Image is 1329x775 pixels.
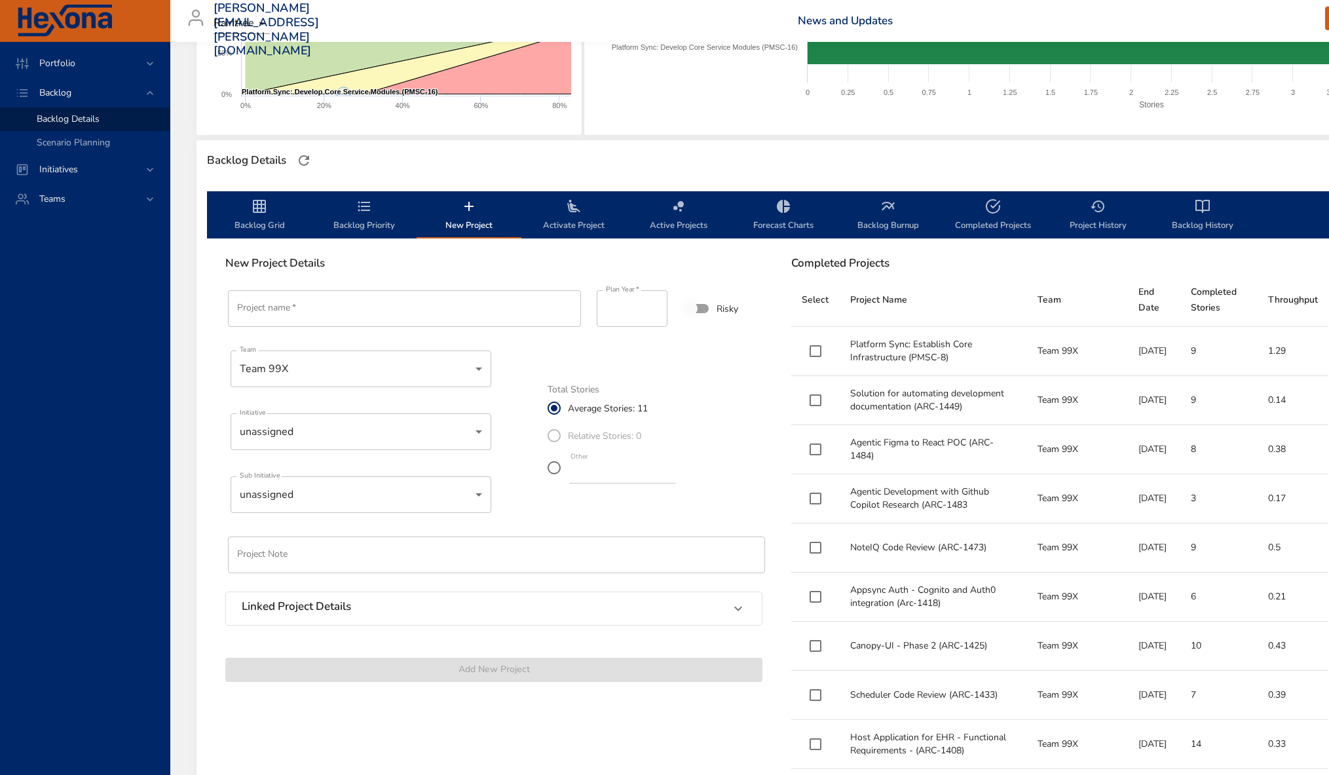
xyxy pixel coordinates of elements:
td: 8 [1180,425,1258,474]
text: 0.25 [841,88,855,96]
span: Average Stories: 11 [568,402,648,415]
td: Team 99X [1027,573,1128,622]
label: Other [571,453,588,461]
td: Appsync Auth - Cognito and Auth0 integration (Arc-1418) [840,573,1027,622]
th: Team [1027,274,1128,327]
td: 7 [1180,671,1258,720]
div: unassigned [231,413,491,450]
h6: New Project Details [225,257,762,270]
td: [DATE] [1128,671,1180,720]
th: End Date [1128,274,1180,327]
span: Initiatives [29,163,88,176]
text: 1.75 [1084,88,1098,96]
legend: Total Stories [548,385,599,394]
text: Stories [1139,100,1163,109]
td: Canopy-UI - Phase 2 (ARC-1425) [840,622,1027,671]
text: 0.5 [884,88,893,96]
td: Team 99X [1027,720,1128,769]
div: Linked Project Details [226,592,762,625]
h6: Completed Projects [791,257,1328,270]
th: Select [791,274,840,327]
td: 1.29 [1258,327,1328,376]
td: 3 [1180,474,1258,523]
td: Solution for automating development documentation (ARC-1449) [840,376,1027,425]
td: [DATE] [1128,523,1180,573]
td: 6 [1180,573,1258,622]
td: 0.14 [1258,376,1328,425]
td: 0.21 [1258,573,1328,622]
td: Team 99X [1027,425,1128,474]
td: 0.17 [1258,474,1328,523]
text: 0.75 [922,88,936,96]
span: Backlog Priority [320,198,409,233]
td: 9 [1180,523,1258,573]
text: Platform Sync: Develop Core Service Modules (PMSC-16) [612,43,798,51]
td: 9 [1180,376,1258,425]
span: Backlog [29,86,82,99]
td: Team 99X [1027,523,1128,573]
td: 0.38 [1258,425,1328,474]
text: 1.5 [1045,88,1055,96]
text: 0 [806,88,810,96]
text: 20% [317,102,331,109]
a: News and Updates [798,13,893,28]
span: Backlog Burnup [844,198,933,233]
td: [DATE] [1128,474,1180,523]
h6: Linked Project Details [242,600,351,613]
div: unassigned [231,476,491,513]
td: Host Application for EHR - Functional Requirements - (ARC-1408) [840,720,1027,769]
span: Activate Project [529,198,618,233]
text: 80% [552,102,567,109]
span: Backlog History [1158,198,1247,233]
span: Relative Stories: 0 [568,429,641,443]
td: 10 [1180,622,1258,671]
td: 0.5 [1258,523,1328,573]
span: Active Projects [634,198,723,233]
h3: [PERSON_NAME][EMAIL_ADDRESS][PERSON_NAME][DOMAIN_NAME] [214,1,319,58]
td: NoteIQ Code Review (ARC-1473) [840,523,1027,573]
span: Risky [717,302,738,316]
td: [DATE] [1128,720,1180,769]
img: Hexona [16,5,114,37]
text: Platform Sync: Develop Core Service Modules (PMSC-16) [242,88,438,96]
text: 1.25 [1003,88,1017,96]
div: total_stories [548,394,688,486]
td: Team 99X [1027,622,1128,671]
span: Backlog Grid [215,198,304,233]
td: [DATE] [1128,573,1180,622]
td: Scheduler Code Review (ARC-1433) [840,671,1027,720]
text: 1 [967,88,971,96]
text: 60% [474,102,488,109]
td: Team 99X [1027,327,1128,376]
td: 9 [1180,327,1258,376]
td: 0.33 [1258,720,1328,769]
td: 14 [1180,720,1258,769]
td: [DATE] [1128,425,1180,474]
text: 0% [240,102,251,109]
div: Raintree [214,13,270,34]
text: 40% [396,102,410,109]
td: Team 99X [1027,376,1128,425]
th: Project Name [840,274,1027,327]
text: 0% [221,90,232,98]
td: Platform Sync: Establish Core Infrastructure (PMSC-8) [840,327,1027,376]
span: Teams [29,193,76,205]
td: Team 99X [1027,474,1128,523]
span: Completed Projects [948,198,1038,233]
td: Agentic Figma to React POC (ARC-1484) [840,425,1027,474]
td: Team 99X [1027,671,1128,720]
button: Refresh Page [294,151,314,170]
td: [DATE] [1128,376,1180,425]
span: Project History [1053,198,1142,233]
text: 2.75 [1246,88,1260,96]
td: 0.39 [1258,671,1328,720]
text: 2 [1129,88,1133,96]
span: Portfolio [29,57,86,69]
span: Scenario Planning [37,136,110,149]
th: Throughput [1258,274,1328,327]
span: Forecast Charts [739,198,828,233]
td: 0.43 [1258,622,1328,671]
td: [DATE] [1128,327,1180,376]
span: New Project [424,198,514,233]
td: Agentic Development with Github Copilot Research (ARC-1483 [840,474,1027,523]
